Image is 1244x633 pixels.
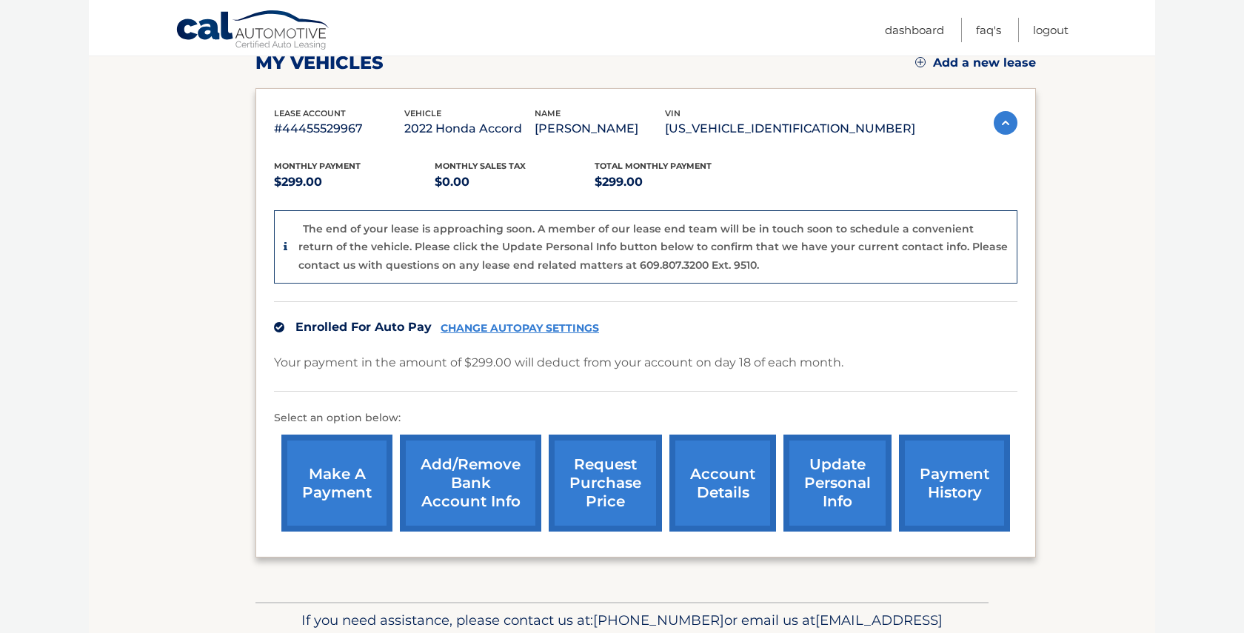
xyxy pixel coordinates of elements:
[435,161,526,171] span: Monthly sales Tax
[915,57,926,67] img: add.svg
[899,435,1010,532] a: payment history
[535,118,665,139] p: [PERSON_NAME]
[175,10,331,53] a: Cal Automotive
[274,161,361,171] span: Monthly Payment
[274,172,435,192] p: $299.00
[404,108,441,118] span: vehicle
[549,435,662,532] a: request purchase price
[441,322,599,335] a: CHANGE AUTOPAY SETTINGS
[1033,18,1069,42] a: Logout
[435,172,595,192] p: $0.00
[976,18,1001,42] a: FAQ's
[274,108,346,118] span: lease account
[915,56,1036,70] a: Add a new lease
[274,352,843,373] p: Your payment in the amount of $299.00 will deduct from your account on day 18 of each month.
[281,435,392,532] a: make a payment
[593,612,724,629] span: [PHONE_NUMBER]
[994,111,1017,135] img: accordion-active.svg
[665,118,915,139] p: [US_VEHICLE_IDENTIFICATION_NUMBER]
[274,322,284,332] img: check.svg
[400,435,541,532] a: Add/Remove bank account info
[298,222,1008,272] p: The end of your lease is approaching soon. A member of our lease end team will be in touch soon t...
[669,435,776,532] a: account details
[255,52,384,74] h2: my vehicles
[274,409,1017,427] p: Select an option below:
[295,320,432,334] span: Enrolled For Auto Pay
[404,118,535,139] p: 2022 Honda Accord
[535,108,561,118] span: name
[274,118,404,139] p: #44455529967
[885,18,944,42] a: Dashboard
[595,172,755,192] p: $299.00
[595,161,712,171] span: Total Monthly Payment
[665,108,680,118] span: vin
[783,435,892,532] a: update personal info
